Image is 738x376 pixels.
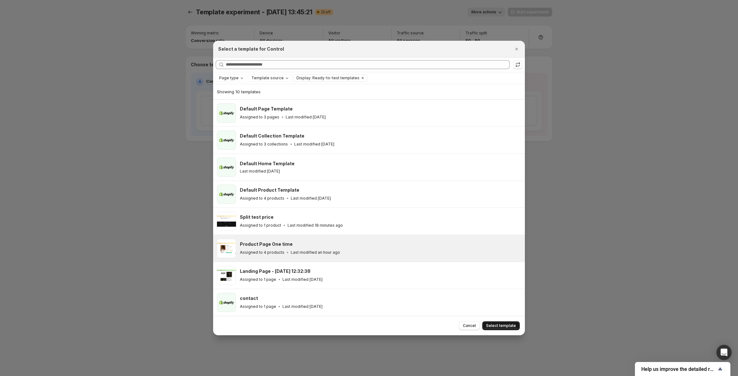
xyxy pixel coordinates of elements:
h3: Default Home Template [240,160,295,167]
img: contact [217,293,236,312]
p: Last modified 18 minutes ago [288,223,343,228]
div: Open Intercom Messenger [716,345,732,360]
button: Close [512,45,521,53]
p: Last modified [DATE] [240,169,280,174]
button: Select template [482,321,520,330]
h3: Landing Page - [DATE] 12:32:38 [240,268,310,274]
span: Help us improve the detailed report for A/B campaigns [641,366,716,372]
button: Display: Ready-to-test templates [293,74,359,82]
h3: Product Page One time [240,241,293,247]
img: Default Collection Template [217,131,236,150]
h3: Default Product Template [240,187,299,193]
h2: Select a template for Control [218,46,284,52]
button: Template source [248,74,291,82]
img: Default Page Template [217,103,236,123]
p: Last modified [DATE] [291,196,331,201]
button: Cancel [459,321,480,330]
p: Last modified [DATE] [286,115,326,120]
h3: Default Collection Template [240,133,304,139]
span: Select template [486,323,516,328]
p: Assigned to 4 products [240,250,284,255]
span: Page type [219,75,239,81]
p: Assigned to 3 pages [240,115,279,120]
p: Assigned to 1 product [240,223,281,228]
h3: Split test price [240,214,274,220]
p: Assigned to 4 products [240,196,284,201]
p: Last modified [DATE] [294,142,334,147]
h3: Default Page Template [240,106,293,112]
p: Last modified an hour ago [291,250,340,255]
h3: contact [240,295,258,302]
p: Assigned to 1 page [240,304,276,309]
span: Cancel [463,323,476,328]
img: Default Home Template [217,158,236,177]
button: Show survey - Help us improve the detailed report for A/B campaigns [641,365,724,373]
button: Clear [359,74,366,82]
p: Assigned to 1 page [240,277,276,282]
p: Assigned to 3 collections [240,142,288,147]
img: Default Product Template [217,185,236,204]
p: Last modified [DATE] [282,277,323,282]
span: Showing 10 templates [217,89,261,94]
span: Display: Ready-to-test templates [296,75,359,81]
button: Page type [216,74,246,82]
span: Template source [251,75,284,81]
p: Last modified [DATE] [282,304,323,309]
